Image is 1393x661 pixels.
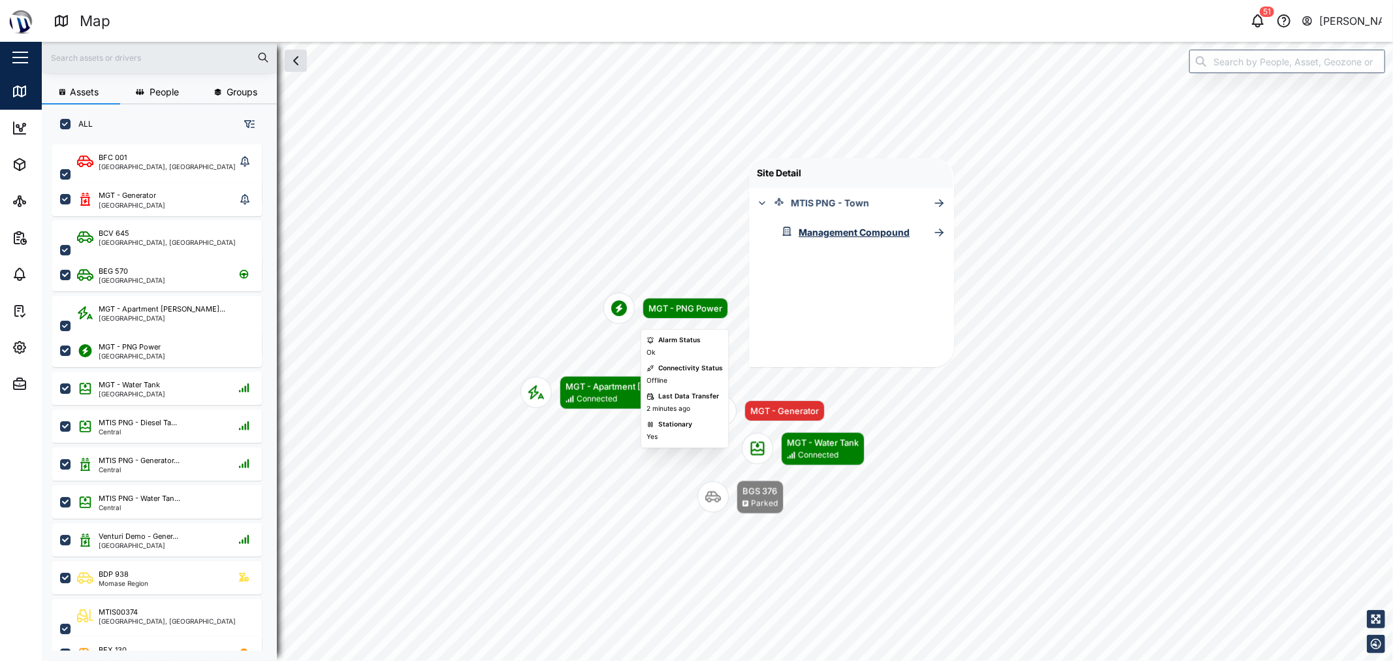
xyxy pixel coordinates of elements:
[99,239,236,246] div: [GEOGRAPHIC_DATA], [GEOGRAPHIC_DATA]
[647,432,658,442] div: Yes
[99,618,236,624] div: [GEOGRAPHIC_DATA], [GEOGRAPHIC_DATA]
[658,391,719,402] div: Last Data Transfer
[520,376,721,410] div: Map marker
[658,335,701,346] div: Alarm Status
[99,455,180,466] div: MTIS PNG - Generator...
[99,266,128,277] div: BEG 570
[99,315,225,321] div: [GEOGRAPHIC_DATA]
[99,542,178,549] div: [GEOGRAPHIC_DATA]
[227,88,257,97] span: Groups
[50,48,269,67] input: Search assets or drivers
[798,449,839,462] div: Connected
[99,645,127,656] div: BEX 130
[648,302,722,315] div: MGT - PNG Power
[99,428,177,435] div: Central
[705,395,825,427] div: Map marker
[99,304,225,315] div: MGT - Apartment [PERSON_NAME]...
[566,380,715,393] div: MGT - Apartment [PERSON_NAME]...
[99,417,177,428] div: MTIS PNG - Diesel Ta...
[603,293,728,324] div: Map marker
[647,376,667,386] div: Offline
[1260,7,1274,17] div: 51
[80,10,110,33] div: Map
[99,569,129,580] div: BDP 938
[1189,50,1385,73] input: Search by People, Asset, Geozone or Place
[34,194,65,208] div: Sites
[34,304,70,318] div: Tasks
[99,466,180,473] div: Central
[99,391,165,397] div: [GEOGRAPHIC_DATA]
[750,404,819,417] div: MGT - Generator
[70,88,99,97] span: Assets
[799,225,910,240] div: Management Compound
[34,231,78,245] div: Reports
[99,580,148,587] div: Momase Region
[658,419,692,430] div: Stationary
[647,404,690,414] div: 2 minutes ago
[99,202,165,208] div: [GEOGRAPHIC_DATA]
[34,84,63,99] div: Map
[99,277,165,283] div: [GEOGRAPHIC_DATA]
[71,119,93,129] label: ALL
[99,493,180,504] div: MTIS PNG - Water Tan...
[743,485,778,498] div: BGS 376
[99,531,178,542] div: Venturi Demo - Gener...
[99,504,180,511] div: Central
[34,340,80,355] div: Settings
[99,163,236,170] div: [GEOGRAPHIC_DATA], [GEOGRAPHIC_DATA]
[7,7,35,35] img: Main Logo
[99,379,160,391] div: MGT - Water Tank
[34,121,93,135] div: Dashboard
[34,377,72,391] div: Admin
[99,342,161,353] div: MGT - PNG Power
[99,353,165,359] div: [GEOGRAPHIC_DATA]
[787,436,859,449] div: MGT - Water Tank
[34,157,74,172] div: Assets
[658,363,723,374] div: Connectivity Status
[99,228,129,239] div: BCV 645
[1320,13,1383,29] div: [PERSON_NAME]
[52,140,276,651] div: grid
[42,42,1393,661] canvas: Map
[751,498,778,510] div: Parked
[150,88,179,97] span: People
[791,196,869,210] div: MTIS PNG - Town
[757,166,945,180] div: Site Detail
[99,190,156,201] div: MGT - Generator
[99,607,138,618] div: MTIS00374
[34,267,74,282] div: Alarms
[577,393,617,406] div: Connected
[697,481,784,514] div: Map marker
[742,432,865,466] div: Map marker
[99,152,127,163] div: BFC 001
[1301,12,1383,30] button: [PERSON_NAME]
[647,347,655,358] div: Ok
